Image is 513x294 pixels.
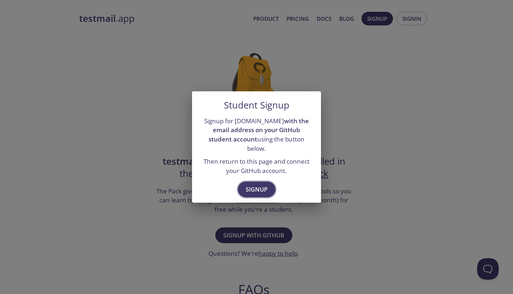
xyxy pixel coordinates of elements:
span: Signup [246,184,268,194]
p: Signup for [DOMAIN_NAME] using the button below. [201,116,312,153]
h5: Student Signup [224,100,289,111]
strong: with the email address on your GitHub student account [208,117,309,143]
p: Then return to this page and connect your GitHub account. [201,157,312,175]
button: Signup [238,182,275,197]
